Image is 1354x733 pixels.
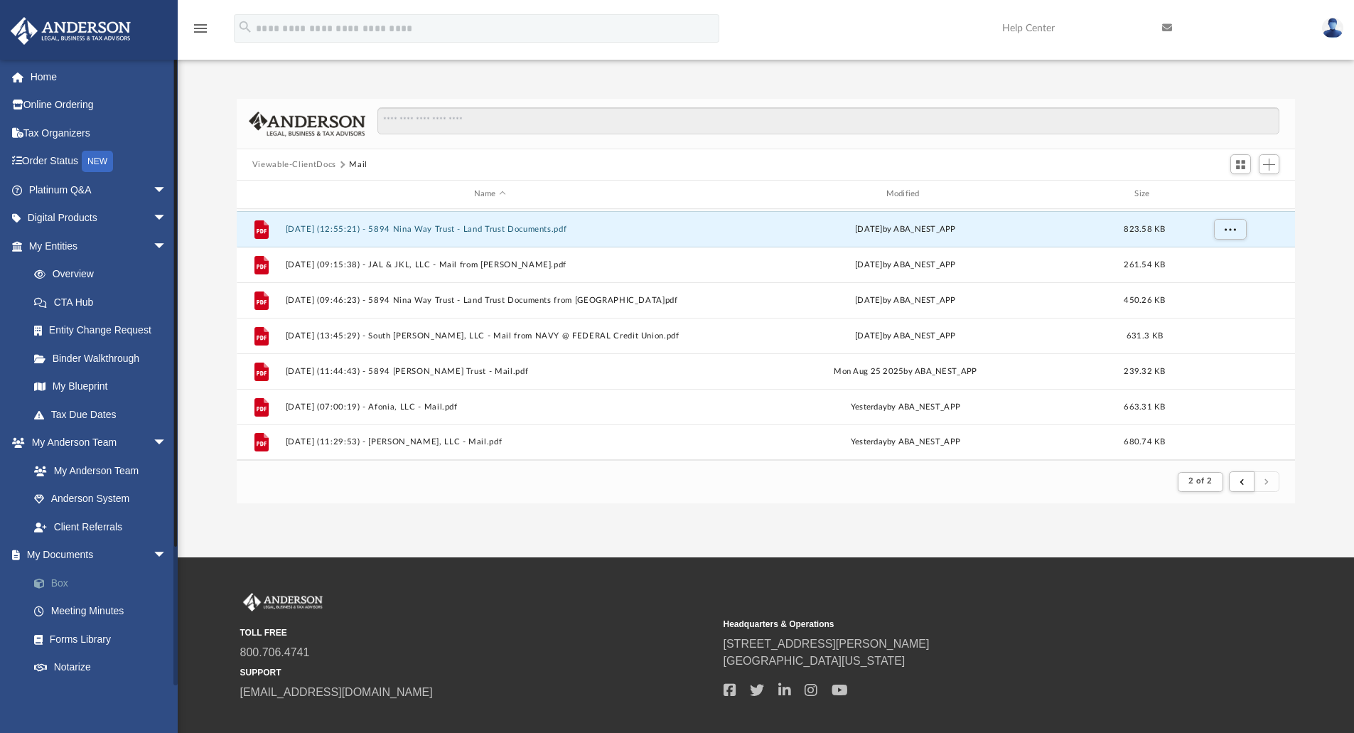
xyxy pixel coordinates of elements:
div: [DATE] by ABA_NEST_APP [701,329,1110,342]
a: [STREET_ADDRESS][PERSON_NAME] [724,638,930,650]
a: menu [192,27,209,37]
span: 663.31 KB [1124,402,1165,410]
small: SUPPORT [240,666,714,679]
button: [DATE] (07:00:19) - Afonia, LLC - Mail.pdf [285,402,694,412]
div: [DATE] by ABA_NEST_APP [701,223,1110,235]
span: arrow_drop_down [153,429,181,458]
small: TOLL FREE [240,626,714,639]
span: arrow_drop_down [153,681,181,710]
a: Platinum Q&Aarrow_drop_down [10,176,188,204]
div: by ABA_NEST_APP [701,436,1110,449]
div: [DATE] by ABA_NEST_APP [701,294,1110,306]
a: Order StatusNEW [10,147,188,176]
button: Add [1259,154,1280,174]
a: My Anderson Team [20,456,174,485]
a: Home [10,63,188,91]
span: arrow_drop_down [153,541,181,570]
span: 2 of 2 [1188,477,1212,485]
div: Modified [700,188,1109,200]
a: Box [20,569,188,597]
span: arrow_drop_down [153,232,181,261]
div: [DATE] by ABA_NEST_APP [701,258,1110,271]
button: Switch to Grid View [1230,154,1252,174]
span: 823.58 KB [1124,225,1165,232]
span: yesterday [850,438,886,446]
button: More options [1213,218,1246,240]
a: My Documentsarrow_drop_down [10,541,188,569]
a: Binder Walkthrough [20,344,188,373]
a: My Blueprint [20,373,181,401]
span: arrow_drop_down [153,204,181,233]
span: 680.74 KB [1124,438,1165,446]
img: Anderson Advisors Platinum Portal [240,593,326,611]
span: arrow_drop_down [153,176,181,205]
img: User Pic [1322,18,1343,38]
button: 2 of 2 [1178,472,1223,492]
a: Tax Organizers [10,119,188,147]
a: Digital Productsarrow_drop_down [10,204,188,232]
a: Forms Library [20,625,181,653]
span: 261.54 KB [1124,260,1165,268]
div: Name [284,188,694,200]
i: menu [192,20,209,37]
div: grid [237,209,1296,460]
button: [DATE] (12:55:21) - 5894 Nina Way Trust - Land Trust Documents.pdf [285,225,694,234]
a: Anderson System [20,485,181,513]
div: by ABA_NEST_APP [701,400,1110,413]
a: [GEOGRAPHIC_DATA][US_STATE] [724,655,906,667]
small: Headquarters & Operations [724,618,1197,631]
a: 800.706.4741 [240,646,310,658]
button: [DATE] (11:44:43) - 5894 [PERSON_NAME] Trust - Mail.pdf [285,367,694,376]
button: Mail [349,159,367,171]
div: Size [1116,188,1173,200]
span: yesterday [850,402,886,410]
a: My Entitiesarrow_drop_down [10,232,188,260]
div: Mon Aug 25 2025 by ABA_NEST_APP [701,365,1110,378]
a: Overview [20,260,188,289]
a: CTA Hub [20,288,188,316]
div: NEW [82,151,113,172]
a: Online Learningarrow_drop_down [10,681,181,710]
a: Online Ordering [10,91,188,119]
i: search [237,19,253,35]
button: [DATE] (09:15:38) - JAL & JKL, LLC - Mail from [PERSON_NAME].pdf [285,260,694,269]
a: Tax Due Dates [20,400,188,429]
div: id [1179,188,1279,200]
input: Search files and folders [377,107,1279,134]
a: Notarize [20,653,188,682]
span: 631.3 KB [1127,331,1163,339]
div: id [243,188,279,200]
a: Meeting Minutes [20,597,188,626]
button: [DATE] (09:46:23) - 5894 Nina Way Trust - Land Trust Documents from [GEOGRAPHIC_DATA]pdf [285,296,694,305]
a: [EMAIL_ADDRESS][DOMAIN_NAME] [240,686,433,698]
span: 239.32 KB [1124,367,1165,375]
button: Viewable-ClientDocs [252,159,336,171]
a: My Anderson Teamarrow_drop_down [10,429,181,457]
button: [DATE] (11:29:53) - [PERSON_NAME], LLC - Mail.pdf [285,437,694,446]
img: Anderson Advisors Platinum Portal [6,17,135,45]
a: Entity Change Request [20,316,188,345]
button: [DATE] (13:45:29) - South [PERSON_NAME], LLC - Mail from NAVY @ FEDERAL Credit Union.pdf [285,331,694,341]
a: Client Referrals [20,513,181,541]
span: 450.26 KB [1124,296,1165,304]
